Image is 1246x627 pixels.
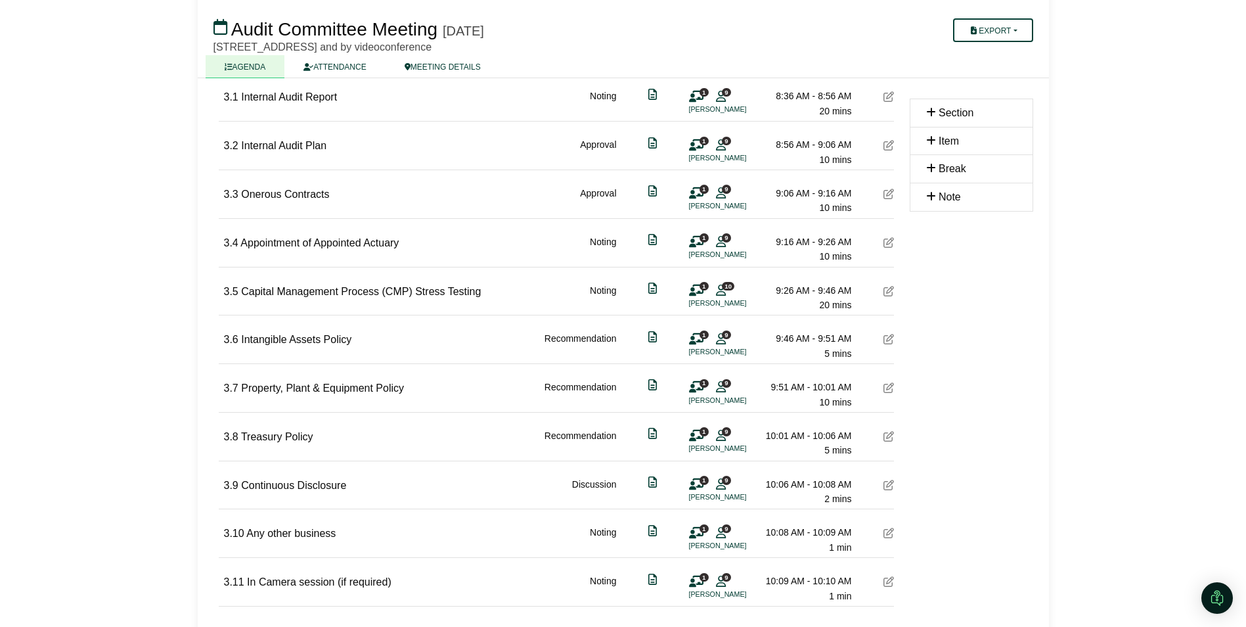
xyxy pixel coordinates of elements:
[819,300,851,310] span: 20 mins
[545,331,617,361] div: Recommendation
[760,380,852,394] div: 9:51 AM - 10:01 AM
[590,89,616,118] div: Noting
[689,200,788,212] li: [PERSON_NAME]
[590,525,616,555] div: Noting
[700,427,709,436] span: 1
[241,189,329,200] span: Onerous Contracts
[689,346,788,358] li: [PERSON_NAME]
[829,591,851,601] span: 1 min
[819,397,851,407] span: 10 mins
[700,331,709,339] span: 1
[689,395,788,406] li: [PERSON_NAME]
[443,23,484,39] div: [DATE]
[829,542,851,553] span: 1 min
[241,431,313,442] span: Treasury Policy
[241,91,337,103] span: Internal Audit Report
[760,477,852,492] div: 10:06 AM - 10:08 AM
[824,494,851,504] span: 2 mins
[590,235,616,264] div: Noting
[819,106,851,116] span: 20 mins
[545,380,617,409] div: Recommendation
[760,186,852,200] div: 9:06 AM - 9:16 AM
[722,88,731,97] span: 9
[231,19,437,39] span: Audit Committee Meeting
[939,107,973,118] span: Section
[224,91,238,103] span: 3.1
[760,331,852,346] div: 9:46 AM - 9:51 AM
[590,283,616,313] div: Noting
[689,540,788,551] li: [PERSON_NAME]
[206,55,285,78] a: AGENDA
[722,524,731,533] span: 9
[722,233,731,242] span: 9
[247,576,391,588] span: In Camera session (if required)
[700,233,709,242] span: 1
[572,477,617,507] div: Discussion
[700,476,709,484] span: 1
[760,283,852,298] div: 9:26 AM - 9:46 AM
[241,383,404,394] span: Property, Plant & Equipment Policy
[689,492,788,503] li: [PERSON_NAME]
[722,282,734,290] span: 10
[722,331,731,339] span: 9
[700,88,709,97] span: 1
[689,298,788,309] li: [PERSON_NAME]
[700,185,709,193] span: 1
[284,55,385,78] a: ATTENDANCE
[824,445,851,455] span: 5 mins
[700,573,709,582] span: 1
[760,574,852,588] div: 10:09 AM - 10:10 AM
[241,140,326,151] span: Internal Audit Plan
[580,186,616,216] div: Approval
[241,286,481,297] span: Capital Management Process (CMP) Stress Testing
[224,286,238,297] span: 3.5
[722,137,731,145] span: 9
[760,429,852,443] div: 10:01 AM - 10:06 AM
[819,202,851,213] span: 10 mins
[760,137,852,152] div: 8:56 AM - 9:06 AM
[213,41,432,53] span: [STREET_ADDRESS] and by videoconference
[689,589,788,600] li: [PERSON_NAME]
[689,152,788,164] li: [PERSON_NAME]
[722,185,731,193] span: 9
[224,431,238,442] span: 3.8
[819,154,851,165] span: 10 mins
[689,249,788,260] li: [PERSON_NAME]
[224,334,238,345] span: 3.6
[590,574,616,603] div: Noting
[760,89,852,103] div: 8:36 AM - 8:56 AM
[224,383,238,394] span: 3.7
[700,524,709,533] span: 1
[722,379,731,388] span: 9
[722,573,731,582] span: 9
[580,137,616,167] div: Approval
[722,427,731,436] span: 9
[246,528,336,539] span: Any other business
[700,282,709,290] span: 1
[224,528,244,539] span: 3.10
[819,251,851,262] span: 10 mins
[386,55,500,78] a: MEETING DETAILS
[760,235,852,249] div: 9:16 AM - 9:26 AM
[700,137,709,145] span: 1
[689,443,788,454] li: [PERSON_NAME]
[953,18,1033,42] button: Export
[224,480,238,491] span: 3.9
[939,135,959,147] span: Item
[224,237,238,248] span: 3.4
[689,104,788,115] li: [PERSON_NAME]
[241,334,351,345] span: Intangible Assets Policy
[545,429,617,458] div: Recommendation
[224,189,238,200] span: 3.3
[224,140,238,151] span: 3.2
[939,163,966,174] span: Break
[1201,582,1233,614] div: Open Intercom Messenger
[939,191,961,202] span: Note
[241,480,346,491] span: Continuous Disclosure
[824,348,851,359] span: 5 mins
[722,476,731,484] span: 9
[760,525,852,540] div: 10:08 AM - 10:09 AM
[700,379,709,388] span: 1
[240,237,399,248] span: Appointment of Appointed Actuary
[224,576,244,588] span: 3.11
